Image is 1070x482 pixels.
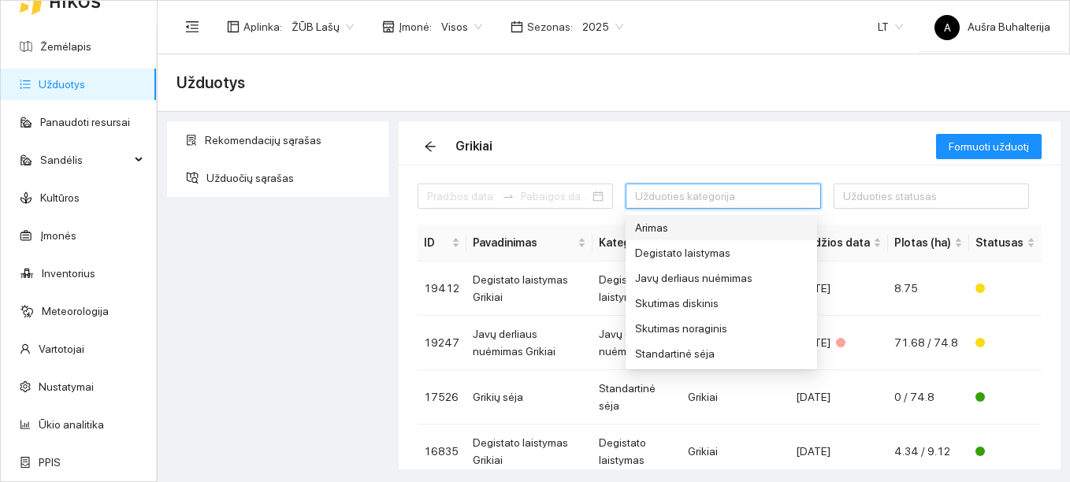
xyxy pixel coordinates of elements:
div: Skutimas noraginis [635,320,808,337]
div: [DATE] [796,388,882,406]
div: Skutimas diskinis [626,291,817,316]
td: Grikiai [682,425,789,479]
td: Degistato laistymas Grikiai [466,261,593,316]
span: Visos [441,15,482,39]
button: arrow-left [418,134,443,159]
span: Formuoti užduotį [949,138,1029,155]
span: Pavadinimas [473,234,574,251]
td: 19412 [418,261,466,316]
a: PPIS [39,456,61,469]
a: Nustatymai [39,380,94,393]
div: Arimas [635,219,808,236]
button: Formuoti užduotį [936,134,1042,159]
span: Kategorija [599,234,664,251]
th: this column's title is Kategorija,this column is sortable [593,224,682,261]
span: menu-fold [185,20,199,34]
span: Sandėlis [40,144,130,176]
a: Panaudoti resursai [40,116,130,128]
th: this column's title is Pavadinimas,this column is sortable [466,224,593,261]
span: ID [424,234,448,251]
td: Grikių sėja [466,370,593,425]
span: calendar [511,20,523,33]
span: ŽŪB Lašų [292,15,354,39]
th: this column's title is Pradžios data,this column is sortable [789,224,888,261]
a: Kultūros [40,191,80,204]
td: 16835 [418,425,466,479]
a: Ūkio analitika [39,418,104,431]
input: Pradžios data [427,187,496,205]
span: Pradžios data [796,234,870,251]
div: Degistato laistymas [635,244,808,261]
td: 17526 [418,370,466,425]
span: Užduotys [176,70,245,95]
div: Grikiai [455,136,492,156]
span: Aušra Buhalterija [934,20,1050,33]
span: Rekomendacijų sąrašas [205,124,377,156]
span: solution [186,135,197,146]
div: Skutimas noraginis [626,316,817,341]
div: Degistato laistymas [626,240,817,265]
a: Vartotojai [39,343,84,355]
div: [DATE] [796,280,882,297]
span: LT [878,15,903,39]
span: 71.68 / 74.8 [894,336,958,349]
button: menu-fold [176,11,208,43]
span: 0 / 74.8 [894,391,934,403]
span: arrow-left [418,140,442,153]
div: [DATE] [796,443,882,460]
span: Įmonė : [399,18,432,35]
span: A [944,15,951,40]
td: 8.75 [888,261,969,316]
span: Užduočių sąrašas [206,162,377,194]
th: this column's title is Statusas,this column is sortable [969,224,1042,261]
div: Standartinė sėja [626,341,817,366]
td: Javų derliaus nuėmimas Grikiai [466,316,593,370]
td: Degistato laistymas Grikiai [466,425,593,479]
div: Standartinė sėja [635,345,808,362]
span: Sezonas : [527,18,573,35]
a: Įmonės [40,229,76,242]
span: 2025 [582,15,623,39]
th: this column's title is ID,this column is sortable [418,224,466,261]
div: Skutimas diskinis [635,295,808,312]
a: Užduotys [39,78,85,91]
td: Degistato laistymas [593,425,682,479]
td: Javų derliaus nuėmimas [593,316,682,370]
a: Inventorius [42,267,95,280]
td: Grikiai [682,370,789,425]
div: Arimas [626,215,817,240]
td: Degistato laistymas [593,261,682,316]
a: Meteorologija [42,305,109,317]
span: Plotas (ha) [894,234,951,251]
td: 19247 [418,316,466,370]
span: layout [227,20,240,33]
span: Aplinka : [243,18,282,35]
span: shop [382,20,395,33]
span: swap-right [502,190,515,202]
div: [DATE] [796,334,882,351]
th: this column's title is Plotas (ha),this column is sortable [888,224,969,261]
a: Žemėlapis [40,40,91,53]
td: Standartinė sėja [593,370,682,425]
span: Statusas [975,234,1024,251]
span: 4.34 / 9.12 [894,445,950,458]
div: Javų derliaus nuėmimas [635,269,808,287]
span: to [502,190,515,202]
input: Pabaigos data [521,187,589,205]
div: Javų derliaus nuėmimas [626,265,817,291]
